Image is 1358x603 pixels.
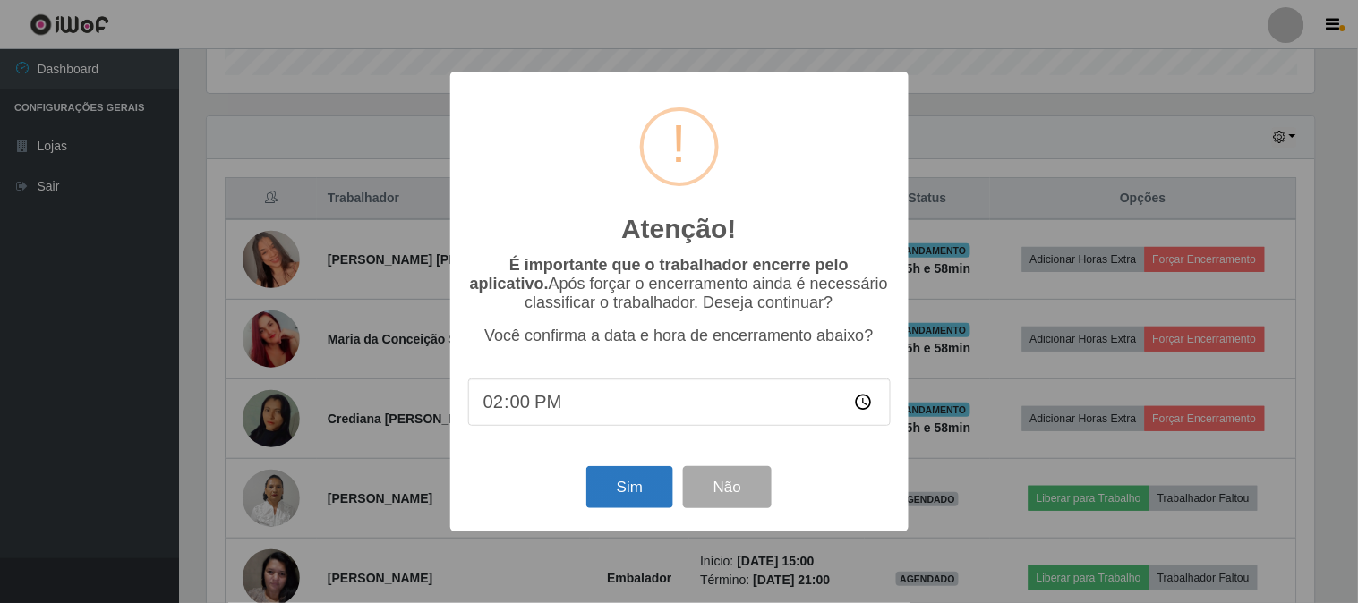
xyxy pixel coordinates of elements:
button: Não [683,466,772,508]
h2: Atenção! [621,213,736,245]
b: É importante que o trabalhador encerre pelo aplicativo. [470,256,849,293]
p: Após forçar o encerramento ainda é necessário classificar o trabalhador. Deseja continuar? [468,256,891,312]
button: Sim [586,466,673,508]
p: Você confirma a data e hora de encerramento abaixo? [468,327,891,345]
